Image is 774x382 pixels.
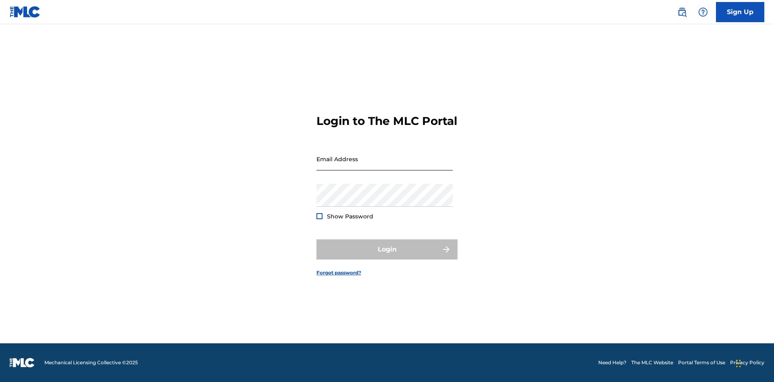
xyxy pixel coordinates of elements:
div: Help [695,4,711,20]
img: help [698,7,708,17]
img: logo [10,358,35,367]
a: Need Help? [598,359,626,366]
img: MLC Logo [10,6,41,18]
a: Sign Up [716,2,764,22]
a: Portal Terms of Use [678,359,725,366]
img: search [677,7,687,17]
div: Drag [736,351,741,376]
a: Privacy Policy [730,359,764,366]
a: The MLC Website [631,359,673,366]
span: Mechanical Licensing Collective © 2025 [44,359,138,366]
h3: Login to The MLC Portal [316,114,457,128]
iframe: Chat Widget [734,343,774,382]
a: Forgot password? [316,269,361,276]
a: Public Search [674,4,690,20]
span: Show Password [327,213,373,220]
